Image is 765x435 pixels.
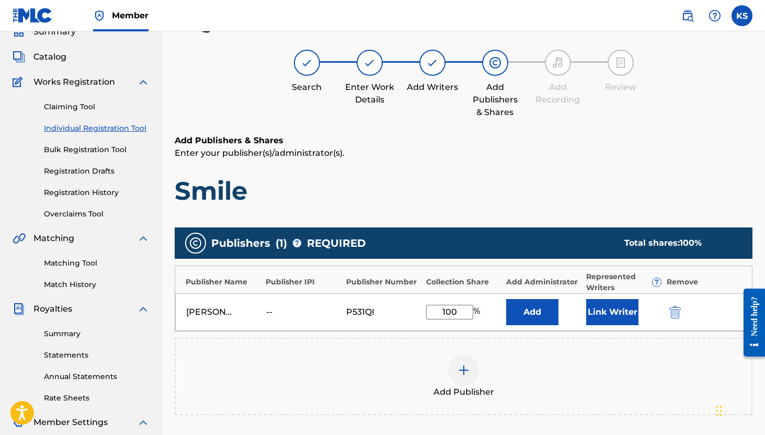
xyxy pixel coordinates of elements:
[33,76,115,88] span: Works Registration
[44,393,150,404] a: Rate Sheets
[586,271,661,293] div: Represented Writers
[44,258,150,269] a: Matching Tool
[13,232,26,245] img: Matching
[473,305,483,319] span: %
[112,9,149,21] span: Member
[44,166,150,177] a: Registration Drafts
[681,9,694,22] img: search
[44,187,150,198] a: Registration History
[346,277,421,288] div: Publisher Number
[175,134,752,147] h6: Add Publishers & Shares
[293,239,301,247] span: ?
[44,328,150,339] a: Summary
[33,232,74,245] span: Matching
[552,56,564,69] img: step indicator icon for Add Recording
[532,81,584,106] div: Add Recording
[653,278,661,287] span: ?
[713,385,765,435] iframe: Chat Widget
[624,237,732,249] div: Total shares:
[469,81,521,119] div: Add Publishers & Shares
[33,26,76,38] span: Summary
[506,299,558,325] button: Add
[13,51,66,63] a: CatalogCatalog
[716,395,722,427] div: Drag
[669,306,681,318] img: 12a2ab48e56ec057fbd8.svg
[175,147,752,159] p: Enter your publisher(s)/administrator(s).
[137,303,150,315] img: expand
[13,303,25,315] img: Royalties
[44,350,150,361] a: Statements
[44,209,150,220] a: Overclaims Tool
[426,277,501,288] div: Collection Share
[506,277,581,288] div: Add Administrator
[458,364,470,376] img: add
[93,9,106,22] img: Top Rightsholder
[137,76,150,88] img: expand
[266,277,340,288] div: Publisher IPI
[211,235,270,251] span: Publishers
[44,371,150,382] a: Annual Statements
[276,235,287,251] span: ( 1 )
[586,299,638,325] button: Link Writer
[186,277,260,288] div: Publisher Name
[137,232,150,245] img: expand
[33,51,66,63] span: Catalog
[363,56,376,69] img: step indicator icon for Enter Work Details
[433,386,494,398] span: Add Publisher
[677,5,698,26] a: Public Search
[680,238,702,248] span: 100 %
[13,8,53,23] img: MLC Logo
[44,144,150,155] a: Bulk Registration Tool
[281,81,333,94] div: Search
[13,26,25,38] img: Summary
[301,56,313,69] img: step indicator icon for Search
[13,51,25,63] img: Catalog
[33,303,72,315] span: Royalties
[344,81,396,106] div: Enter Work Details
[489,56,501,69] img: step indicator icon for Add Publishers & Shares
[33,416,108,429] span: Member Settings
[307,235,366,251] span: REQUIRED
[13,416,25,429] img: Member Settings
[44,123,150,134] a: Individual Registration Tool
[426,56,439,69] img: step indicator icon for Add Writers
[13,76,26,88] img: Works Registration
[44,279,150,290] a: Match History
[704,5,725,26] div: Help
[732,5,752,26] div: User Menu
[595,81,647,94] div: Review
[406,81,459,94] div: Add Writers
[614,56,627,69] img: step indicator icon for Review
[736,280,765,364] iframe: Resource Center
[175,175,752,207] h1: Smile
[13,26,76,38] a: SummarySummary
[44,101,150,112] a: Claiming Tool
[667,277,741,288] div: Remove
[137,416,150,429] img: expand
[189,237,202,249] img: publishers
[709,9,721,22] img: help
